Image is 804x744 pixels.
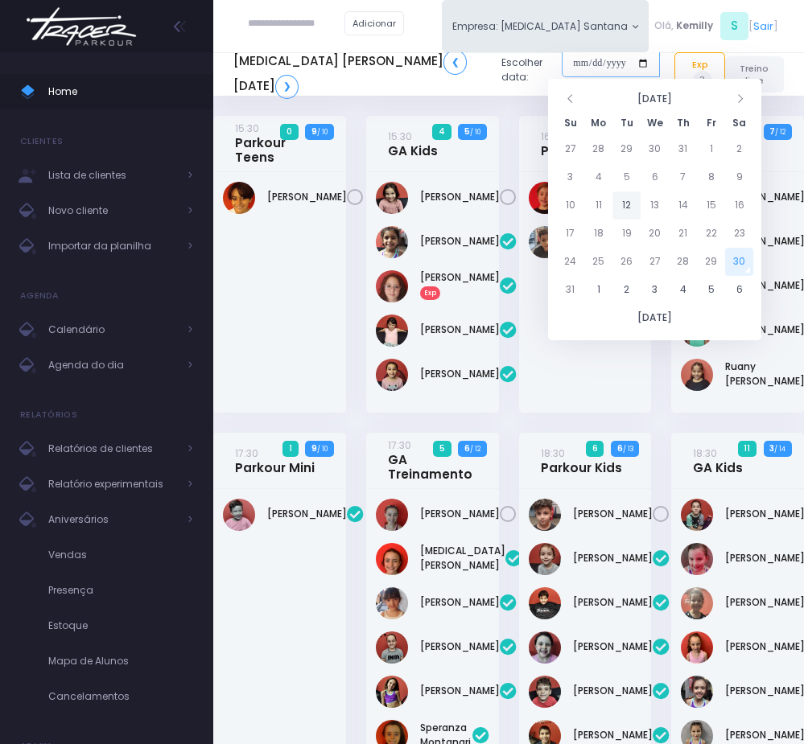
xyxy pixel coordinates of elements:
a: [PERSON_NAME] [573,639,653,654]
a: [PERSON_NAME] [420,595,500,610]
img: Manuela Soggio [529,631,561,664]
img: Gabriela Gyurkovits [681,499,713,531]
a: [PERSON_NAME] [420,639,500,654]
img: Mário José Tchakerian Net [529,676,561,708]
td: 19 [612,220,641,248]
td: 28 [669,248,697,276]
td: 16 [725,191,753,220]
a: 18:30GA Kids [693,446,743,475]
strong: 6 [464,442,470,454]
a: [PERSON_NAME] [420,234,500,249]
td: 26 [612,248,641,276]
td: 2 [725,135,753,163]
span: Cancelamentos [48,686,193,707]
th: [DATE] [584,87,725,111]
img: Manuella Brandão oliveira [376,270,408,302]
strong: 9 [311,442,317,454]
img: Maite Magri Loureiro [376,631,408,664]
a: [PERSON_NAME] [573,728,653,742]
a: [PERSON_NAME] [573,595,653,610]
small: / 14 [774,444,785,454]
img: Liz Valotto [681,631,713,664]
small: 17:30 [235,446,258,460]
td: 4 [669,276,697,304]
th: Su [556,111,584,135]
img: Artur Vernaglia Bagatin [529,182,561,214]
td: 30 [641,135,669,163]
h5: [MEDICAL_DATA] [PERSON_NAME] [DATE] [233,50,489,98]
strong: 7 [769,125,775,138]
small: / 12 [470,444,480,454]
div: Escolher data: [233,45,660,103]
td: 14 [669,191,697,220]
span: Home [48,81,193,102]
small: 17:30 [388,438,411,452]
span: 1 [282,441,298,457]
a: Treino livre [725,56,784,92]
a: ❯ [275,75,299,99]
img: Niara Belisário Cruz [376,359,408,391]
h4: Clientes [20,125,63,158]
small: 16:30 [541,129,565,143]
img: Ali Abd Ali [529,499,561,531]
a: 18:30Parkour Kids [541,446,622,475]
td: 30 [725,248,753,276]
td: 18 [584,220,612,248]
td: 6 [725,276,753,304]
td: 23 [725,220,753,248]
img: Pedro Henrique Negrão Tateishi [529,226,561,258]
span: 4 [432,124,451,140]
td: 4 [584,163,612,191]
td: 20 [641,220,669,248]
td: 27 [641,248,669,276]
span: Mapa de Alunos [48,651,193,672]
span: Agenda do dia [48,355,177,376]
span: Novo cliente [48,200,177,221]
td: 6 [641,163,669,191]
a: Exp3 [674,52,724,96]
td: 11 [584,191,612,220]
a: [PERSON_NAME] [573,507,653,521]
small: / 10 [317,444,328,454]
span: Lista de clientes [48,165,177,186]
a: 17:30GA Treinamento [388,438,472,482]
a: [PERSON_NAME]Exp [420,270,500,299]
img: Lorenzo Bortoletto de Alencar [529,587,561,619]
td: 5 [697,276,725,304]
td: 10 [556,191,584,220]
img: Chiara Marques Fantin [376,226,408,258]
span: 0 [280,124,298,140]
td: 2 [612,276,641,304]
td: 17 [556,220,584,248]
a: 15:30GA Kids [388,129,438,158]
th: Fr [697,111,725,135]
small: 18:30 [693,446,717,460]
span: Importar da planilha [48,236,177,257]
a: 16:30Parkour Kids [541,129,622,158]
td: 8 [697,163,725,191]
small: / 13 [623,444,633,454]
span: 3 [693,71,712,90]
strong: 5 [464,125,470,138]
td: 1 [697,135,725,163]
span: 11 [738,441,757,457]
a: [PERSON_NAME] [420,507,500,521]
span: Presença [48,580,193,601]
small: / 10 [317,127,328,137]
span: Kemilly [676,18,713,33]
img: Liz Stetz Tavernaro Torres [376,182,408,214]
th: We [641,111,669,135]
h4: Relatórios [20,399,77,431]
span: 6 [586,441,604,457]
td: 28 [584,135,612,163]
img: Allegra Montanari Ferreira [376,543,408,575]
td: 15 [697,191,725,220]
span: Exp [420,286,440,299]
img: Gustavo Gyurkovits [529,543,561,575]
img: Isabela Maximiano Valga Neves [681,543,713,575]
strong: 3 [769,442,774,454]
td: 7 [669,163,697,191]
strong: 9 [311,125,317,138]
th: Mo [584,111,612,135]
td: 12 [612,191,641,220]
